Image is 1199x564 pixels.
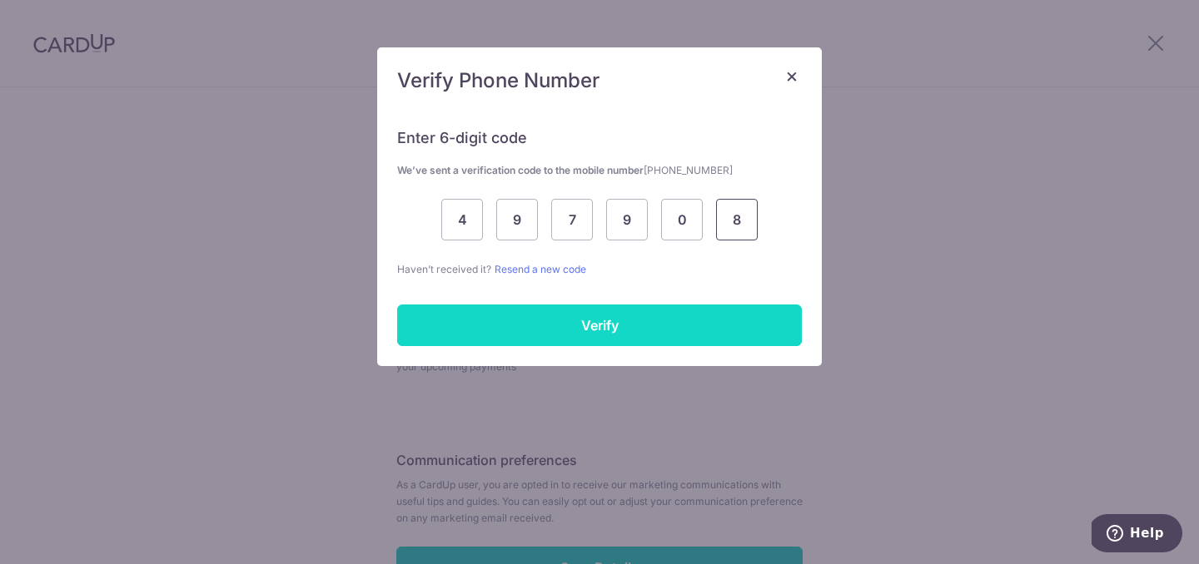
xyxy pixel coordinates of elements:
[397,304,802,346] input: Verify
[644,164,733,176] span: [PHONE_NUMBER]
[495,263,586,275] a: Resend a new code
[397,128,802,148] h6: Enter 6-digit code
[397,67,802,94] h5: Verify Phone Number
[397,164,733,176] strong: We’ve sent a verification code to the mobile number
[397,263,491,275] span: Haven’t received it?
[1092,514,1182,556] iframe: Opens a widget where you can find more information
